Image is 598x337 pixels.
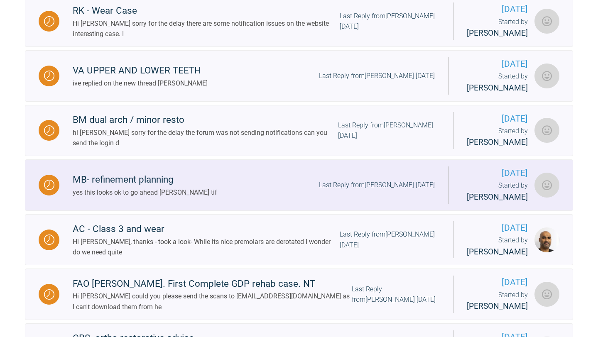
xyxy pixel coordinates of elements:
a: WaitingMB- refinement planningyes this looks ok to go ahead [PERSON_NAME] tifLast Reply from[PERS... [25,159,573,211]
img: Ana Monteiro [534,9,559,34]
span: [PERSON_NAME] [467,301,528,311]
img: Sonia Bansal [534,63,559,88]
span: [DATE] [462,57,528,71]
div: Last Reply from [PERSON_NAME] [DATE] [319,180,435,190]
span: [DATE] [467,2,528,16]
img: farook patel [534,227,559,252]
span: [PERSON_NAME] [467,83,528,93]
div: Started by [462,71,528,94]
div: RK - Wear Case [73,3,340,18]
div: Last Reply from [PERSON_NAME] [DATE] [340,229,440,250]
div: Started by [467,235,528,258]
div: BM dual arch / minor resto [73,112,338,127]
span: [DATE] [462,166,528,180]
img: Waiting [44,71,54,81]
div: Last Reply from [PERSON_NAME] [DATE] [338,120,440,141]
img: Poonam goyal [534,173,559,198]
div: Started by [467,290,528,313]
div: yes this looks ok to go ahead [PERSON_NAME] tif [73,187,217,198]
div: Hi [PERSON_NAME], thanks - took a look- While its nice premolars are derotated I wonder do we nee... [73,237,340,258]
div: AC - Class 3 and wear [73,222,340,237]
img: Waiting [44,16,54,27]
div: Last Reply from [PERSON_NAME] [DATE] [319,71,435,81]
div: Hi [PERSON_NAME] sorry for the delay there are some notification issues on the website interestin... [73,18,340,39]
a: WaitingVA UPPER AND LOWER TEETHive replied on the new thread [PERSON_NAME]Last Reply from[PERSON_... [25,50,573,102]
div: hi [PERSON_NAME] sorry for the delay the forum was not sending notifications can you send the log... [73,127,338,149]
div: ive replied on the new thread [PERSON_NAME] [73,78,208,89]
div: VA UPPER AND LOWER TEETH [73,63,208,78]
img: Waiting [44,125,54,136]
div: Last Reply from [PERSON_NAME] [DATE] [352,284,440,305]
div: MB- refinement planning [73,172,217,187]
a: WaitingAC - Class 3 and wearHi [PERSON_NAME], thanks - took a look- While its nice premolars are ... [25,214,573,266]
span: [PERSON_NAME] [467,137,528,147]
span: [PERSON_NAME] [467,28,528,38]
a: WaitingBM dual arch / minor restohi [PERSON_NAME] sorry for the delay the forum was not sending n... [25,105,573,156]
div: Hi [PERSON_NAME] could you please send the scans to [EMAIL_ADDRESS][DOMAIN_NAME] as I can't downl... [73,291,352,312]
span: [PERSON_NAME] [467,247,528,256]
img: Waiting [44,234,54,245]
img: Waiting [44,289,54,300]
div: Last Reply from [PERSON_NAME] [DATE] [340,11,440,32]
img: Patrick Duthie [534,282,559,307]
div: Started by [462,180,528,203]
img: Madeline Bonner [534,118,559,143]
div: Started by [467,126,528,149]
div: Started by [467,17,528,40]
a: WaitingFAO [PERSON_NAME]. First Complete GDP rehab case. NTHi [PERSON_NAME] could you please send... [25,269,573,320]
img: Waiting [44,180,54,190]
span: [DATE] [467,112,528,126]
span: [DATE] [467,276,528,289]
div: FAO [PERSON_NAME]. First Complete GDP rehab case. NT [73,276,352,291]
span: [DATE] [467,221,528,235]
span: [PERSON_NAME] [467,192,528,202]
